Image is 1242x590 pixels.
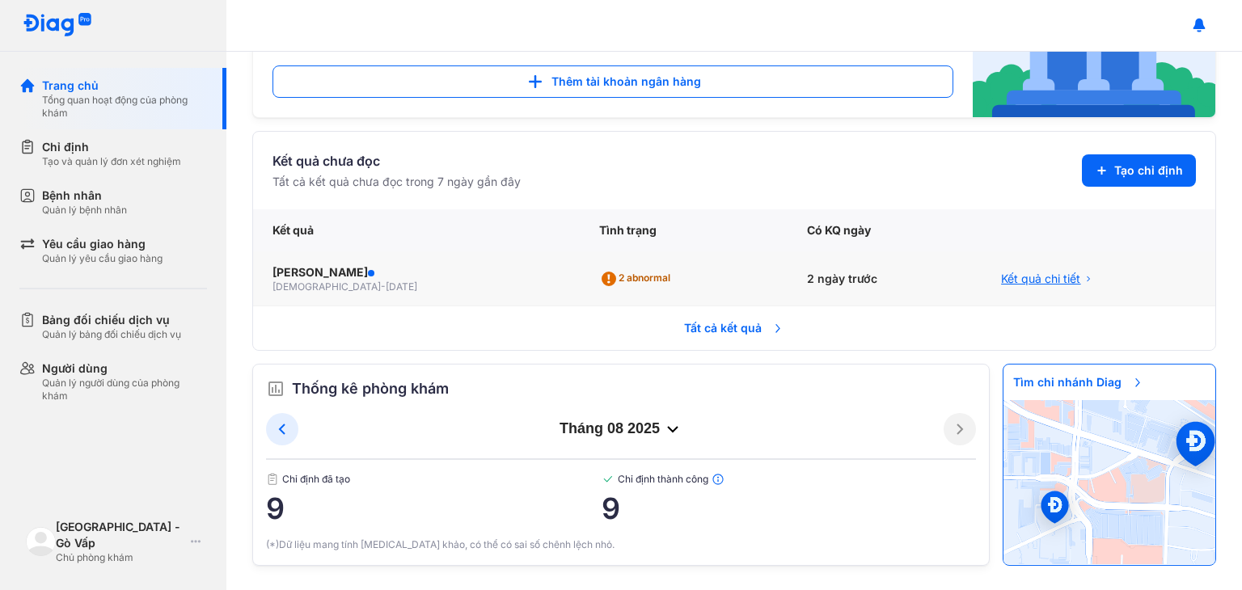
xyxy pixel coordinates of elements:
[42,139,181,155] div: Chỉ định
[42,360,207,377] div: Người dùng
[272,174,521,190] div: Tất cả kết quả chưa đọc trong 7 ngày gần đây
[602,473,615,486] img: checked-green.01cc79e0.svg
[272,65,953,98] button: Thêm tài khoản ngân hàng
[56,519,184,551] div: [GEOGRAPHIC_DATA] - Gò Vấp
[386,280,417,293] span: [DATE]
[1114,162,1183,179] span: Tạo chỉ định
[381,280,386,293] span: -
[42,94,207,120] div: Tổng quan hoạt động của phòng khám
[253,209,580,251] div: Kết quả
[42,188,127,204] div: Bệnh nhân
[272,151,521,171] div: Kết quả chưa đọc
[298,419,944,439] div: tháng 08 2025
[42,328,181,341] div: Quản lý bảng đối chiếu dịch vụ
[1003,365,1154,400] span: Tìm chi nhánh Diag
[266,537,976,552] div: (*)Dữ liệu mang tính [MEDICAL_DATA] khảo, có thể có sai số chênh lệch nhỏ.
[272,264,560,280] div: [PERSON_NAME]
[674,310,794,346] span: Tất cả kết quả
[26,527,56,557] img: logo
[42,78,207,94] div: Trang chủ
[272,280,381,293] span: [DEMOGRAPHIC_DATA]
[266,379,285,398] img: order.5a6da16c.svg
[599,266,677,292] div: 2 abnormal
[292,377,449,400] span: Thống kê phòng khám
[788,251,982,307] div: 2 ngày trước
[712,473,724,486] img: info.7e716105.svg
[1082,154,1196,187] button: Tạo chỉ định
[42,377,207,402] div: Quản lý người dùng của phòng khám
[602,492,976,525] span: 9
[266,473,602,486] span: Chỉ định đã tạo
[1001,271,1080,287] span: Kết quả chi tiết
[42,204,127,217] div: Quản lý bệnh nhân
[266,473,279,486] img: document.50c4cfd0.svg
[580,209,788,251] div: Tình trạng
[42,252,163,265] div: Quản lý yêu cầu giao hàng
[788,209,982,251] div: Có KQ ngày
[266,492,602,525] span: 9
[42,155,181,168] div: Tạo và quản lý đơn xét nghiệm
[23,13,92,38] img: logo
[42,236,163,252] div: Yêu cầu giao hàng
[56,551,184,564] div: Chủ phòng khám
[602,473,976,486] span: Chỉ định thành công
[42,312,181,328] div: Bảng đối chiếu dịch vụ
